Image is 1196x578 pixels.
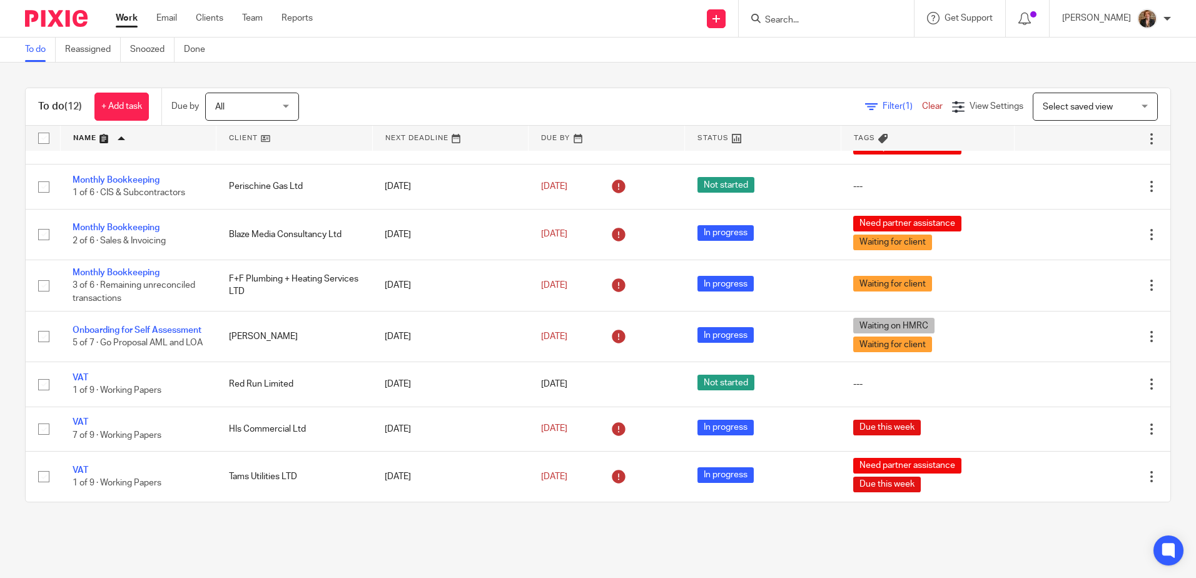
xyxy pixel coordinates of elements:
td: [DATE] [372,312,529,362]
a: Team [242,12,263,24]
a: + Add task [94,93,149,121]
div: --- [853,378,1001,390]
a: Clients [196,12,223,24]
span: Due this week [853,420,921,435]
span: [DATE] [541,380,567,388]
a: Reports [281,12,313,24]
td: [DATE] [372,407,529,451]
span: View Settings [970,102,1023,111]
td: F+F Plumbing + Heating Services LTD [216,260,373,311]
span: In progress [697,420,754,435]
span: Not started [697,375,754,390]
td: [DATE] [372,452,529,502]
h1: To do [38,100,82,113]
a: Monthly Bookkeeping [73,223,160,232]
span: Waiting for client [853,276,932,292]
a: Reassigned [65,38,121,62]
span: 1 of 9 · Working Papers [73,387,161,395]
span: In progress [697,225,754,241]
td: [PERSON_NAME] [216,312,373,362]
a: VAT [73,418,88,427]
span: [DATE] [541,182,567,191]
span: Waiting for client [853,337,932,352]
span: [DATE] [541,230,567,239]
td: Blaze Media Consultancy Ltd [216,209,373,260]
span: [DATE] [541,281,567,290]
span: Get Support [945,14,993,23]
span: (1) [903,102,913,111]
a: Clear [922,102,943,111]
span: 2 of 6 · Sales & Invoicing [73,236,166,245]
span: All [215,103,225,111]
a: Done [184,38,215,62]
td: Red Run Limited [216,362,373,407]
span: In progress [697,327,754,343]
a: Work [116,12,138,24]
span: 3 of 6 · Remaining unreconciled transactions [73,281,195,303]
input: Search [764,15,876,26]
span: (12) [64,101,82,111]
span: Filter [883,102,922,111]
td: [DATE] [372,165,529,209]
img: Pixie [25,10,88,27]
td: [DATE] [372,209,529,260]
a: VAT [73,466,88,475]
p: Due by [171,100,199,113]
td: [DATE] [372,260,529,311]
span: Select saved view [1043,103,1113,111]
a: Monthly Bookkeeping [73,268,160,277]
span: [DATE] [541,332,567,341]
span: Need partner assistance [853,216,961,231]
a: VAT [73,373,88,382]
span: Due this week [853,477,921,492]
span: In progress [697,467,754,483]
span: Not started [697,177,754,193]
span: Need partner assistance [853,458,961,474]
a: Snoozed [130,38,175,62]
span: In progress [697,276,754,292]
p: [PERSON_NAME] [1062,12,1131,24]
a: Monthly Bookkeeping [73,176,160,185]
span: Waiting for client [853,235,932,250]
a: Onboarding for Self Assessment [73,326,201,335]
span: [DATE] [541,472,567,481]
span: 1 of 9 · Working Papers [73,479,161,487]
span: 7 of 9 · Working Papers [73,431,161,440]
a: Email [156,12,177,24]
span: 1 of 6 · CIS & Subcontractors [73,189,185,198]
img: WhatsApp%20Image%202025-04-23%20at%2010.20.30_16e186ec.jpg [1137,9,1157,29]
span: 5 of 7 · Go Proposal AML and LOA [73,338,203,347]
span: Tags [854,134,875,141]
td: Hls Commercial Ltd [216,407,373,451]
td: Tams Utilities LTD [216,452,373,502]
td: [DATE] [372,362,529,407]
a: To do [25,38,56,62]
td: Perischine Gas Ltd [216,165,373,209]
span: Waiting on HMRC [853,318,935,333]
div: --- [853,180,1001,193]
span: [DATE] [541,425,567,433]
